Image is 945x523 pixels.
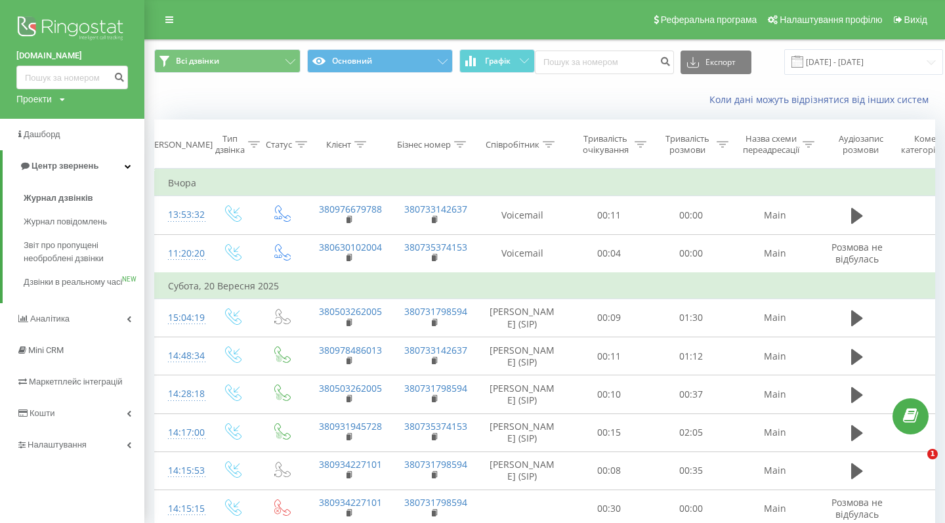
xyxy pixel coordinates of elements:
[24,276,122,289] span: Дзвінки в реальному часі
[30,408,54,418] span: Кошти
[397,139,451,150] div: Бізнес номер
[900,449,932,480] iframe: Intercom live chat
[404,344,467,356] a: 380733142637
[404,420,467,432] a: 380735374153
[732,451,818,490] td: Main
[168,241,194,266] div: 11:20:20
[154,49,301,73] button: Всі дзвінки
[780,14,882,25] span: Налаштування профілю
[319,382,382,394] a: 380503262005
[24,270,144,294] a: Дзвінки в реальному часіNEW
[661,14,757,25] span: Реферальна програма
[650,375,732,413] td: 00:37
[24,129,60,139] span: Дашборд
[732,337,818,375] td: Main
[568,299,650,337] td: 00:09
[319,203,382,215] a: 380976679788
[168,381,194,407] div: 14:28:18
[535,51,674,74] input: Пошук за номером
[661,133,713,156] div: Тривалість розмови
[307,49,453,73] button: Основний
[28,345,64,355] span: Mini CRM
[476,299,568,337] td: [PERSON_NAME] (SIP)
[319,241,382,253] a: 380630102004
[326,139,351,150] div: Клієнт
[579,133,631,156] div: Тривалість очікування
[831,496,883,520] span: Розмова не відбулась
[732,196,818,234] td: Main
[3,150,144,182] a: Центр звернень
[24,192,93,205] span: Журнал дзвінків
[319,344,382,356] a: 380978486013
[24,186,144,210] a: Журнал дзвінків
[319,496,382,509] a: 380934227101
[650,196,732,234] td: 00:00
[31,161,98,171] span: Центр звернень
[476,234,568,273] td: Voicemail
[568,234,650,273] td: 00:04
[476,375,568,413] td: [PERSON_NAME] (SIP)
[24,215,107,228] span: Журнал повідомлень
[168,343,194,369] div: 14:48:34
[28,440,87,450] span: Налаштування
[146,139,213,150] div: [PERSON_NAME]
[709,93,935,106] a: Коли дані можуть відрізнятися вiд інших систем
[568,196,650,234] td: 00:11
[650,234,732,273] td: 00:00
[176,56,219,66] span: Всі дзвінки
[568,375,650,413] td: 00:10
[831,241,883,265] span: Розмова не відбулась
[476,196,568,234] td: Voicemail
[404,458,467,471] a: 380731798594
[16,49,128,62] a: [DOMAIN_NAME]
[650,451,732,490] td: 00:35
[404,496,467,509] a: 380731798594
[476,413,568,451] td: [PERSON_NAME] (SIP)
[568,337,650,375] td: 00:11
[168,420,194,446] div: 14:17:00
[16,13,128,46] img: Ringostat logo
[650,337,732,375] td: 01:12
[30,314,70,324] span: Аналiтика
[319,420,382,432] a: 380931945728
[16,66,128,89] input: Пошук за номером
[168,202,194,228] div: 13:53:32
[829,133,892,156] div: Аудіозапис розмови
[24,234,144,270] a: Звіт про пропущені необроблені дзвінки
[266,139,292,150] div: Статус
[404,203,467,215] a: 380733142637
[168,305,194,331] div: 15:04:19
[732,234,818,273] td: Main
[732,413,818,451] td: Main
[459,49,535,73] button: Графік
[29,377,123,387] span: Маркетплейс інтеграцій
[24,239,138,265] span: Звіт про пропущені необроблені дзвінки
[404,382,467,394] a: 380731798594
[24,210,144,234] a: Журнал повідомлень
[681,51,751,74] button: Експорт
[732,299,818,337] td: Main
[404,241,467,253] a: 380735374153
[319,305,382,318] a: 380503262005
[927,449,938,459] span: 1
[904,14,927,25] span: Вихід
[476,451,568,490] td: [PERSON_NAME] (SIP)
[485,56,511,66] span: Графік
[650,299,732,337] td: 01:30
[319,458,382,471] a: 380934227101
[16,93,52,106] div: Проекти
[215,133,245,156] div: Тип дзвінка
[168,458,194,484] div: 14:15:53
[404,305,467,318] a: 380731798594
[476,337,568,375] td: [PERSON_NAME] (SIP)
[732,375,818,413] td: Main
[168,496,194,522] div: 14:15:15
[568,413,650,451] td: 00:15
[568,451,650,490] td: 00:08
[650,413,732,451] td: 02:05
[743,133,799,156] div: Назва схеми переадресації
[486,139,539,150] div: Співробітник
